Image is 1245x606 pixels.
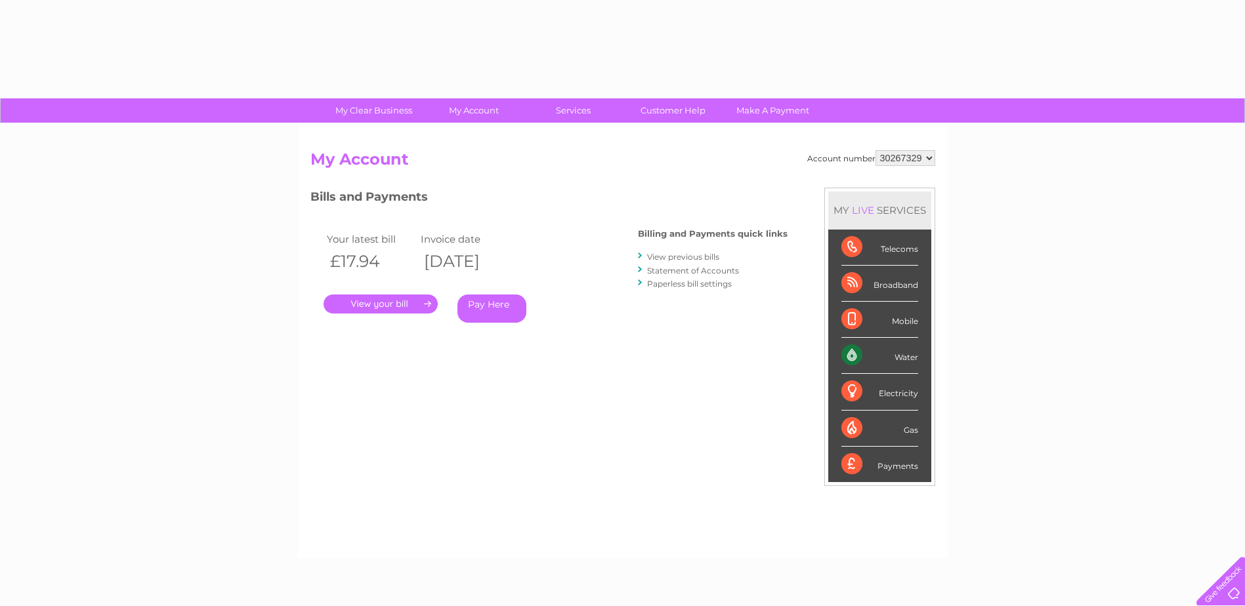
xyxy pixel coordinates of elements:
[807,150,935,166] div: Account number
[719,98,827,123] a: Make A Payment
[320,98,428,123] a: My Clear Business
[324,230,418,248] td: Your latest bill
[647,279,732,289] a: Paperless bill settings
[419,98,528,123] a: My Account
[324,248,418,275] th: £17.94
[310,150,935,175] h2: My Account
[841,266,918,302] div: Broadband
[519,98,627,123] a: Services
[841,338,918,374] div: Water
[828,192,931,229] div: MY SERVICES
[324,294,438,313] a: .
[841,447,918,482] div: Payments
[841,230,918,266] div: Telecoms
[417,230,512,248] td: Invoice date
[619,98,727,123] a: Customer Help
[310,188,788,211] h3: Bills and Payments
[417,248,512,275] th: [DATE]
[647,252,719,262] a: View previous bills
[841,374,918,410] div: Electricity
[638,229,788,239] h4: Billing and Payments quick links
[841,302,918,338] div: Mobile
[841,411,918,447] div: Gas
[849,204,877,216] div: LIVE
[457,294,526,323] a: Pay Here
[647,266,739,275] a: Statement of Accounts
